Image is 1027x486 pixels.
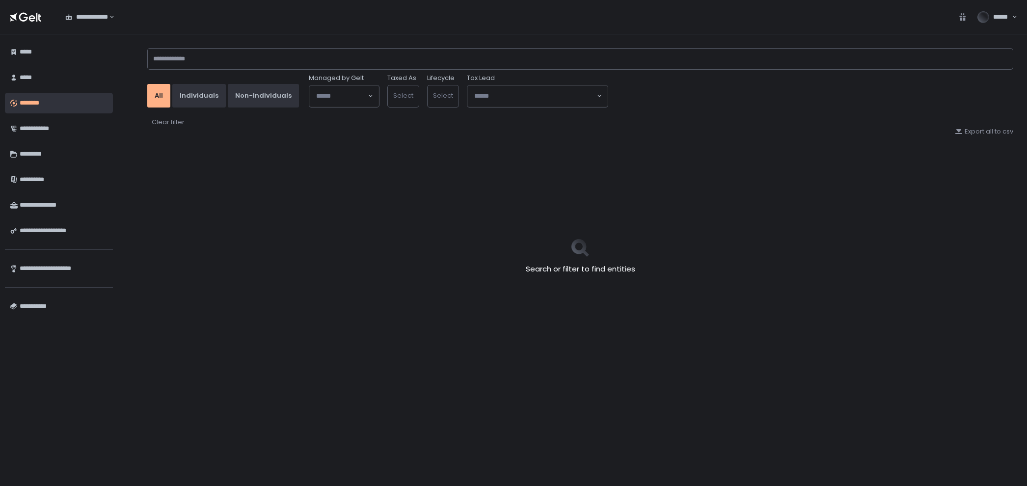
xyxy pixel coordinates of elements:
div: Clear filter [152,118,185,127]
label: Lifecycle [427,74,455,82]
label: Taxed As [387,74,416,82]
button: All [147,84,170,108]
span: Select [433,91,453,100]
button: Non-Individuals [228,84,299,108]
div: All [155,91,163,100]
input: Search for option [108,12,108,22]
button: Individuals [172,84,226,108]
div: Search for option [467,85,608,107]
div: Non-Individuals [235,91,292,100]
div: Search for option [309,85,379,107]
button: Export all to csv [955,127,1013,136]
span: Managed by Gelt [309,74,364,82]
h2: Search or filter to find entities [526,264,635,275]
div: Search for option [59,7,114,27]
input: Search for option [474,91,596,101]
div: Individuals [180,91,218,100]
span: Select [393,91,413,100]
input: Search for option [316,91,367,101]
span: Tax Lead [467,74,495,82]
button: Clear filter [151,117,185,127]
